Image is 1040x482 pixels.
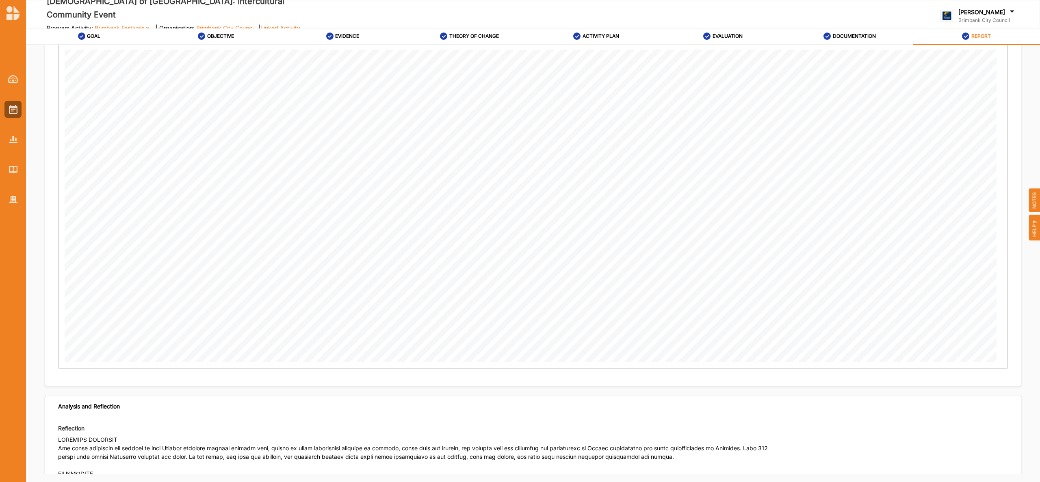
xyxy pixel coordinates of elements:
label: REPORT [971,33,991,39]
label: Program Activity: | Organisation: | [47,24,319,32]
a: Library [4,161,22,178]
img: Reports [9,136,17,143]
label: EVIDENCE [335,33,359,39]
img: Dashboard [8,75,18,83]
label: ACTIVITY PLAN [583,33,619,39]
img: Activities [9,105,17,114]
img: Organisation [9,196,17,203]
label: OBJECTIVE [207,33,234,39]
a: Organisation [4,191,22,208]
img: logo [6,6,19,20]
img: logo [940,10,953,22]
label: EVALUATION [713,33,743,39]
label: Brimbank City Council [958,17,1016,24]
label: GOAL [87,33,100,39]
span: Linked Activity [260,24,300,31]
label: [PERSON_NAME] [958,9,1005,16]
a: Reports [4,131,22,148]
span: Brimbank Festivals a... [95,24,154,31]
div: Reflection [58,425,771,432]
div: Analysis and Reflection [58,403,120,410]
span: Brimbank City Counci... [196,24,258,31]
img: Library [9,166,17,173]
a: Activities [4,101,22,118]
label: DOCUMENTATION [833,33,876,39]
label: THEORY OF CHANGE [449,33,499,39]
a: Dashboard [4,71,22,88]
